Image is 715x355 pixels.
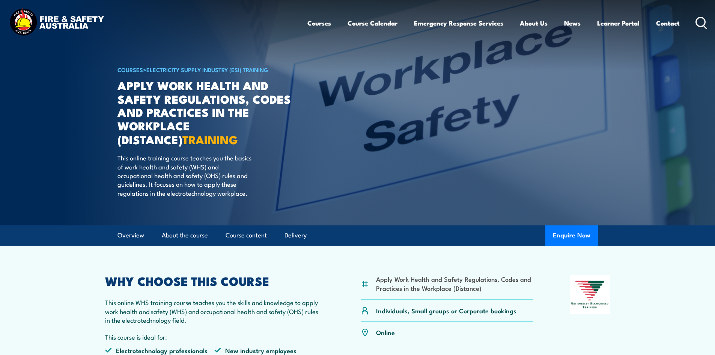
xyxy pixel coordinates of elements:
a: News [564,13,581,33]
p: Individuals, Small groups or Corporate bookings [376,306,516,315]
li: Apply Work Health and Safety Regulations, Codes and Practices in the Workplace (Distance) [376,275,533,292]
p: This course is ideal for: [105,332,324,341]
h2: WHY CHOOSE THIS COURSE [105,275,324,286]
a: About Us [520,13,548,33]
p: This online training course teaches you the basics of work health and safety (WHS) and occupation... [117,153,254,197]
a: Course content [226,225,267,245]
h1: Apply work health and safety regulations, codes and practices in the workplace (Distance) [117,79,303,146]
h6: > [117,65,303,74]
a: Learner Portal [597,13,640,33]
a: Delivery [284,225,307,245]
a: About the course [162,225,208,245]
img: Nationally Recognised Training logo. [570,275,610,314]
a: Electricity Supply Industry (ESI) Training [146,65,268,74]
a: Courses [307,13,331,33]
a: COURSES [117,65,143,74]
a: Overview [117,225,144,245]
li: New industry employees [214,346,324,355]
a: Contact [656,13,680,33]
a: Emergency Response Services [414,13,503,33]
strong: TRAINING [182,130,238,148]
li: Electrotechnology professionals [105,346,215,355]
p: This online WHS training course teaches you the skills and knowledge to apply work health and saf... [105,298,324,324]
button: Enquire Now [545,225,598,246]
a: Course Calendar [348,13,397,33]
p: Online [376,328,395,337]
